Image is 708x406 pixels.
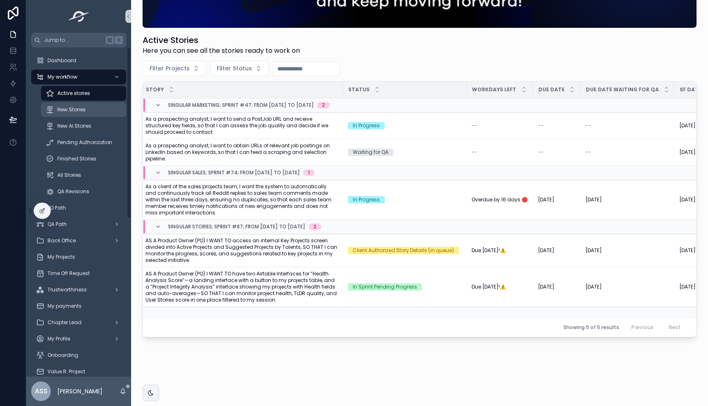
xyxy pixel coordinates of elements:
span: All Stories [57,172,81,178]
span: Singular Sales; Sprint #74; From [DATE] to [DATE] [168,169,300,176]
span: [DATE] [679,149,696,156]
a: In Progress [348,122,462,129]
div: scrollable content [26,47,131,377]
a: Value R. Project [31,364,126,379]
a: [DATE] [538,196,576,203]
a: [DATE] [538,247,576,254]
span: [DATE] [679,196,696,203]
span: Due Date [538,86,565,93]
a: Onboarding [31,348,126,363]
span: [DATE] [538,247,554,254]
span: Showing 5 of 5 results [563,324,619,331]
span: Back Office [48,237,76,244]
span: Due Date Waiting for QA [586,86,659,93]
span: Jump to... [44,37,102,43]
a: Back Office [31,233,126,248]
a: My Profile [31,332,126,346]
a: My workflow [31,70,126,84]
span: My Profile [48,336,70,342]
span: Singular Marketing; Sprint #47; From [DATE] to [DATE] [168,102,314,108]
span: Finished Stories [57,156,96,162]
a: -- [538,149,576,156]
div: Waiting for QA [353,149,388,156]
span: Trustworthiness [48,286,87,293]
span: -- [472,122,477,129]
a: My Projects [31,250,126,264]
span: [DATE] [538,284,554,290]
span: Active stories [57,90,90,97]
a: Trustworthiness [31,282,126,297]
a: In Progress [348,196,462,203]
span: [DATE] [679,122,696,129]
div: In Sprint Pending Progress [353,283,417,291]
span: QA Revisions [57,188,89,195]
a: As a client of the sales projects team, I want the system to automatically and continuously track... [145,183,338,216]
a: -- [585,149,669,156]
span: My workflow [48,74,77,80]
span: AS A Product Owner (PO) I WANT TO have two Airtable Interfaces for “Health Analysis Score”—a land... [145,271,338,303]
button: Select Button [210,61,269,76]
a: Dashboard [31,53,126,68]
span: [DATE] [538,196,554,203]
span: Workdays Left [472,86,516,93]
a: Client Authorized Story Details (in queue) [348,247,462,254]
span: Time Off Request [48,270,90,277]
a: Finished Stories [41,151,126,166]
span: Onboarding [48,352,78,359]
span: [DATE] [585,247,602,254]
span: My payments [48,303,82,309]
span: -- [585,122,591,129]
div: 2 [322,102,325,108]
a: New Stories [41,102,126,117]
a: As a prospecting analyst, I want to send a PostJob URL and receive structured key fields, so that... [145,116,338,135]
span: Pending Authorization [57,139,112,146]
a: -- [585,122,669,129]
span: -- [472,149,477,156]
span: -- [585,149,591,156]
a: As a prospecting analyst, I want to obtain URLs of relevant job postings on LinkedIn based on key... [145,142,338,162]
span: Singular Stories; Sprint #87; From [DATE] to [DATE] [168,223,305,230]
span: QA Path [48,221,67,228]
span: [DATE] [585,196,602,203]
span: [DATE] [679,284,696,290]
span: Status [348,86,370,93]
span: -- [538,149,544,156]
a: QA Path [31,217,126,232]
span: [DATE] [585,284,602,290]
div: In Progress [353,196,380,203]
span: Here you can see all the stories ready to work on [143,46,300,56]
div: 1 [308,169,310,176]
a: -- [472,149,528,156]
a: [DATE] [585,247,669,254]
a: AS A Product Owner (PO) I WANT TO access an internal Key Projects screen divided into Active Proj... [145,237,338,264]
span: Story [146,86,164,93]
a: Pending Authorization [41,135,126,150]
a: -- [538,122,576,129]
a: [DATE] [585,284,669,290]
span: Chapter Lead [48,319,82,326]
span: Filter Status [217,64,252,72]
a: Waiting for QA [348,149,462,156]
a: QA Revisions [41,184,126,199]
span: New Stories [57,106,86,113]
a: [DATE] [585,196,669,203]
button: Select Button [143,61,206,76]
div: 2 [313,223,316,230]
span: ASS [35,386,48,396]
a: My payments [31,299,126,314]
a: Overdue by 16 days 🔴 [472,196,528,203]
a: Time Off Request [31,266,126,281]
a: All Stories [41,168,126,183]
span: Value R. Project [48,368,85,375]
a: In Sprint Pending Progress [348,283,462,291]
img: App logo [66,10,92,23]
span: [DATE] [679,247,696,254]
span: Due [DATE]!⚠️ [472,284,506,290]
div: In Progress [353,122,380,129]
span: SF Date [680,86,701,93]
span: Dashboard [48,57,76,64]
